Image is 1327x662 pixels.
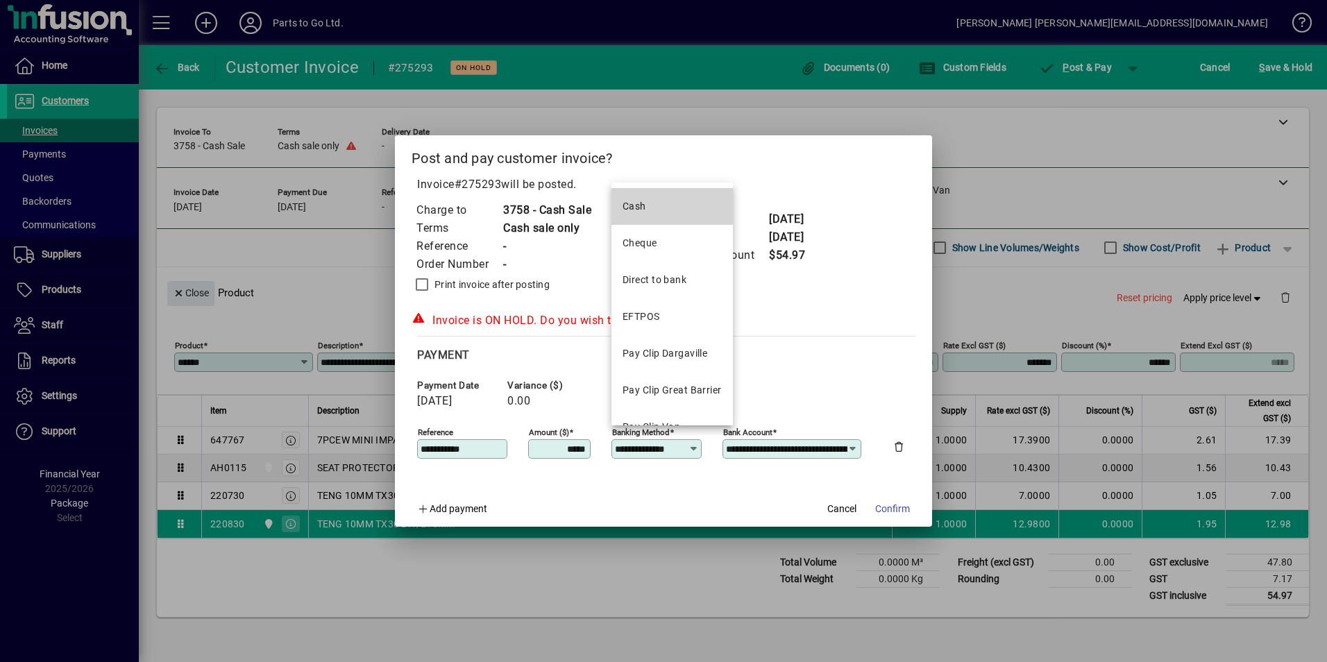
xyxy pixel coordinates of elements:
[502,237,591,255] td: -
[502,201,591,219] td: 3758 - Cash Sale
[827,502,856,516] span: Cancel
[875,502,910,516] span: Confirm
[768,228,824,246] td: [DATE]
[507,380,591,391] span: Variance ($)
[623,420,680,434] div: Pay Clip Van
[430,503,487,514] span: Add payment
[768,210,824,228] td: [DATE]
[416,201,502,219] td: Charge to
[416,237,502,255] td: Reference
[416,255,502,273] td: Order Number
[611,225,733,262] mat-option: Cheque
[723,427,772,437] mat-label: Bank Account
[418,427,453,437] mat-label: Reference
[502,255,591,273] td: -
[623,309,660,324] div: EFTPOS
[870,496,915,521] button: Confirm
[395,135,932,176] h2: Post and pay customer invoice?
[611,409,733,445] mat-option: Pay Clip Van
[412,312,915,329] div: Invoice is ON HOLD. Do you wish to post it?
[417,380,500,391] span: Payment date
[612,427,670,437] mat-label: Banking method
[623,383,722,398] div: Pay Clip Great Barrier
[820,496,864,521] button: Cancel
[623,236,657,251] div: Cheque
[623,199,646,214] div: Cash
[455,178,502,191] span: #275293
[611,335,733,372] mat-option: Pay Clip Dargaville
[416,219,502,237] td: Terms
[623,346,707,361] div: Pay Clip Dargaville
[611,188,733,225] mat-option: Cash
[502,219,591,237] td: Cash sale only
[611,262,733,298] mat-option: Direct to bank
[623,273,686,287] div: Direct to bank
[417,395,452,407] span: [DATE]
[611,372,733,409] mat-option: Pay Clip Great Barrier
[611,298,733,335] mat-option: EFTPOS
[412,176,915,193] p: Invoice will be posted .
[417,348,470,362] span: Payment
[432,278,550,291] label: Print invoice after posting
[768,246,824,264] td: $54.97
[412,496,493,521] button: Add payment
[529,427,569,437] mat-label: Amount ($)
[507,395,530,407] span: 0.00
